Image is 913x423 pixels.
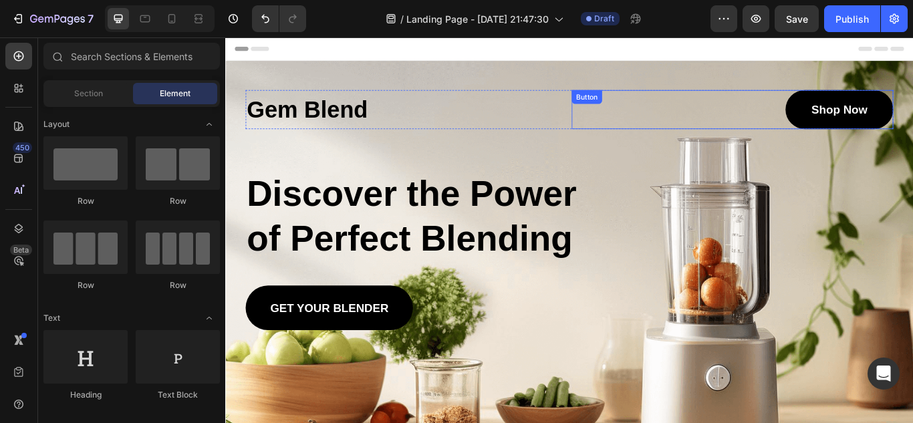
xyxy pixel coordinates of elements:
[5,5,100,32] button: 7
[43,389,128,401] div: Heading
[43,279,128,291] div: Row
[43,43,220,69] input: Search Sections & Elements
[225,37,913,423] iframe: Design area
[136,195,220,207] div: Row
[868,358,900,390] div: Open Intercom Messenger
[160,88,190,100] span: Element
[199,307,220,329] span: Toggle open
[23,289,219,341] a: GET YOUR BLENDER
[13,142,32,153] div: 450
[835,12,869,26] div: Publish
[824,5,880,32] button: Publish
[43,195,128,207] div: Row
[74,88,103,100] span: Section
[199,114,220,135] span: Toggle open
[136,279,220,291] div: Row
[653,61,779,107] a: Shop Now
[252,5,306,32] div: Undo/Redo
[406,12,549,26] span: Landing Page - [DATE] 21:47:30
[88,11,94,27] p: 7
[775,5,819,32] button: Save
[136,389,220,401] div: Text Block
[43,312,60,324] span: Text
[683,74,749,94] p: Shop Now
[406,63,436,76] div: Button
[400,12,404,26] span: /
[10,245,32,255] div: Beta
[786,13,808,25] span: Save
[594,13,614,25] span: Draft
[23,155,436,262] h2: Discover the Power of Perfect Blending
[52,305,190,325] p: GET YOUR BLENDER
[43,118,70,130] span: Layout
